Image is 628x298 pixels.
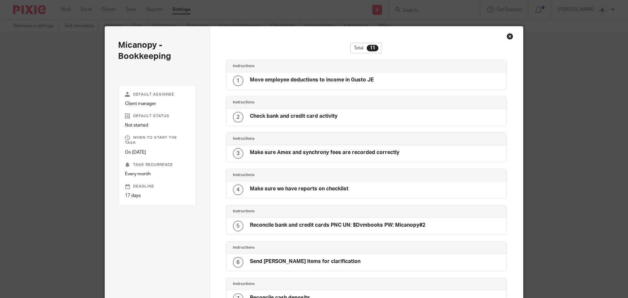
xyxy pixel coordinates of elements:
[233,100,366,105] h4: Instructions
[233,209,366,214] h4: Instructions
[233,221,243,231] div: 5
[233,148,243,159] div: 3
[350,43,382,53] div: Total
[233,76,243,86] div: 1
[233,172,366,178] h4: Instructions
[233,257,243,268] div: 6
[250,77,374,83] h4: Move employee deductions to income in Gusto JE
[125,149,189,156] p: On [DATE]
[125,184,189,189] p: Deadline
[233,136,366,141] h4: Instructions
[118,40,196,62] h2: Micanopy - Bookkeeping
[125,192,189,199] p: 17 days
[125,122,189,129] p: Not started
[250,222,425,229] h4: Reconcile bank and credit cards PNC UN: $Dvmbooks PW: Micanopy#2
[125,114,189,119] p: Default status
[125,100,189,107] p: Client manager
[250,113,338,120] h4: Check bank and credit card activity
[507,33,513,40] div: Close this dialog window
[250,258,360,265] h4: Send [PERSON_NAME] items for clarification
[250,185,348,192] h4: Make sure we have reports on checklist
[125,162,189,167] p: Task recurrence
[125,92,189,97] p: Default assignee
[125,171,189,177] p: Every month
[233,63,366,69] h4: Instructions
[233,281,366,287] h4: Instructions
[233,245,366,250] h4: Instructions
[233,184,243,195] div: 4
[233,112,243,122] div: 2
[367,45,378,51] div: 11
[125,135,189,146] p: When to start the task
[250,149,399,156] h4: Make sure Amex and synchrony fees are recorded correctly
